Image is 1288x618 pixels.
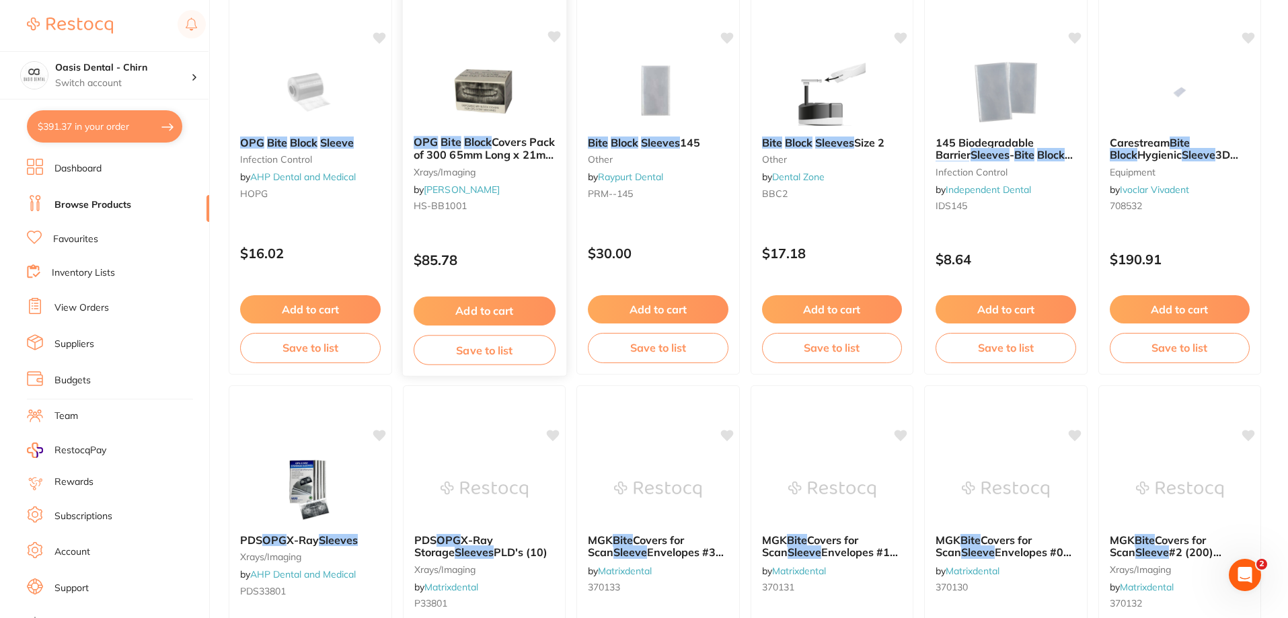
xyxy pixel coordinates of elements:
span: X-Ray Storage [414,533,493,559]
em: Sleeve [961,545,995,559]
span: Hygienic [1137,148,1182,161]
a: Rewards [54,475,93,489]
a: Team [54,410,78,423]
small: other [588,154,728,165]
a: RestocqPay [27,442,106,458]
b: PDS OPG X-Ray Sleeves [240,534,381,546]
span: MGK [588,533,613,547]
a: Ivoclar Vivadent [1120,184,1189,196]
button: Save to list [936,333,1076,362]
span: by [413,184,499,196]
em: Sleeve [788,545,821,559]
span: PDS33801 [240,585,286,597]
em: Block [290,136,317,149]
b: OPG Bite Block Covers Pack of 300 65mm Long x 21mm Wide [413,136,555,161]
b: MGK Bite Covers for Scan Sleeve Envelopes #3 (200) 2.7x5.4cm [588,534,728,559]
img: MGK Bite Covers for Scan Sleeve #2 (200) 3X4cm [1136,456,1223,523]
span: MGK [936,533,960,547]
button: Add to cart [240,295,381,323]
span: 370131 [762,581,794,593]
img: Bite Block Sleeves Size 2 [788,59,876,126]
a: Matrixdental [424,581,478,593]
span: #2 (200) 3X4cm [1110,545,1221,571]
button: Save to list [762,333,903,362]
span: by [936,184,1031,196]
span: HS-BB1001 [413,200,466,212]
span: Covers for Scan [588,533,684,559]
em: Bite [267,136,287,149]
button: $391.37 in your order [27,110,182,143]
span: Size 2 [854,136,884,149]
em: Bite [613,533,633,547]
span: by [936,565,999,577]
em: Sleeve [1135,545,1169,559]
span: PDS [414,533,437,547]
a: [PERSON_NAME] [424,184,500,196]
a: Account [54,545,90,559]
img: Restocq Logo [27,17,113,34]
span: RestocqPay [54,444,106,457]
img: MGK Bite Covers for Scan Sleeve Envelopes #1 (200) 2x4cm [788,456,876,523]
a: Matrixdental [1120,581,1174,593]
b: MGK Bite Covers for Scan Sleeve Envelopes #0 (200) 2x3cm [936,534,1076,559]
em: Bite [1170,136,1190,149]
b: MGK Bite Covers for Scan Sleeve Envelopes #1 (200) 2x4cm [762,534,903,559]
a: Budgets [54,374,91,387]
button: Save to list [588,333,728,362]
span: by [762,171,825,183]
p: Switch account [55,77,191,90]
a: Dashboard [54,162,102,176]
em: OPG [413,135,437,149]
iframe: Intercom live chat [1229,559,1261,591]
img: Oasis Dental - Chirn [21,62,48,89]
span: PLD's (10) [494,545,547,559]
span: 145 [680,136,700,149]
p: $17.18 [762,245,903,261]
a: Matrixdental [598,565,652,577]
span: by [1110,184,1189,196]
em: Bite [787,533,807,547]
em: Sleeves [455,545,494,559]
span: Covers for Scan [936,533,1032,559]
span: 145 Biodegradable Barrier [936,136,1034,161]
a: Inventory Lists [52,266,115,280]
em: Sleeve [1182,148,1215,161]
span: X-Ray [287,533,319,547]
span: P33801 [414,597,447,609]
span: 708532 [1110,200,1142,212]
small: xrays/imaging [414,564,555,575]
em: Sleeves [641,136,680,149]
small: xrays/imaging [1110,564,1250,575]
span: by [240,171,356,183]
span: 2 [1256,559,1267,570]
em: Bite [588,136,608,149]
b: OPG Bite Block Sleeve [240,137,381,149]
a: Independent Dental [946,184,1031,196]
span: Covers Pack of 300 65mm Long x 21mm Wide [413,135,554,173]
span: Covers for Scan [762,533,858,559]
em: OPG [437,533,461,547]
em: Bite [1135,533,1155,547]
small: infection control [936,167,1076,178]
img: PDS OPG X-Ray Storage Sleeves PLD's (10) [441,456,528,523]
em: Sleeve [936,161,969,174]
em: Bite [1014,148,1034,161]
span: by [762,565,826,577]
em: OPG [240,136,264,149]
em: Sleeve [613,545,647,559]
span: by [1110,581,1174,593]
a: View Orders [54,301,109,315]
a: Matrixdental [772,565,826,577]
span: HOPG [240,188,268,200]
a: Dental Zone [772,171,825,183]
em: Sleeves [815,136,854,149]
button: Add to cart [762,295,903,323]
a: AHP Dental and Medical [250,171,356,183]
span: IDS145 [936,200,967,212]
em: Bite [960,533,981,547]
button: Add to cart [588,295,728,323]
em: Block [463,135,491,149]
em: Sleeves [971,148,1010,161]
h4: Oasis Dental - Chirn [55,61,191,75]
a: Restocq Logo [27,10,113,41]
